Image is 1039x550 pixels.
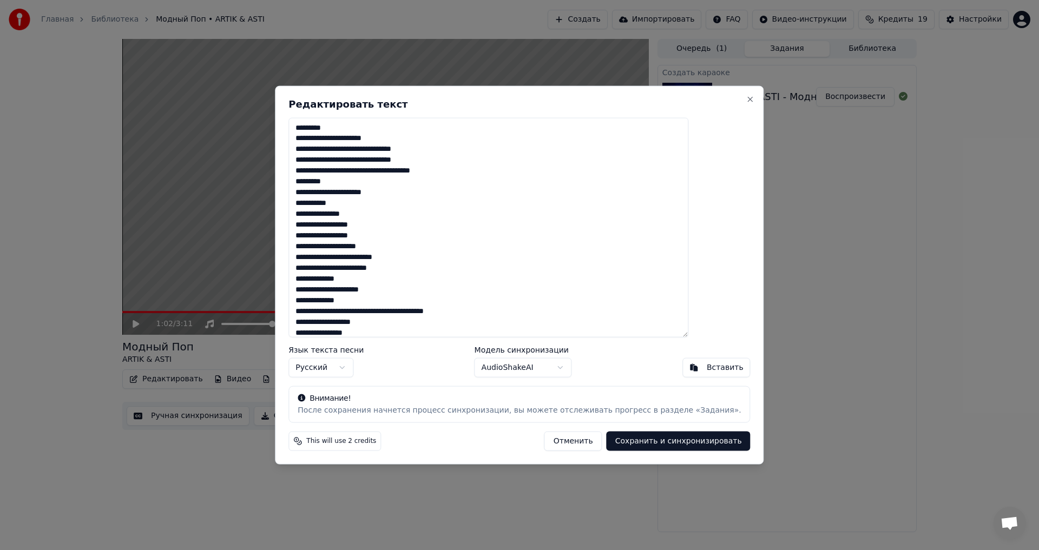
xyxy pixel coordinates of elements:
label: Язык текста песни [288,346,364,354]
button: Вставить [682,358,751,377]
label: Модель синхронизации [475,346,572,354]
div: Вставить [707,362,744,373]
span: This will use 2 credits [306,437,376,446]
div: Внимание! [298,393,741,404]
div: После сохранения начнется процесс синхронизации, вы можете отслеживать прогресс в разделе «Задания». [298,405,741,416]
button: Отменить [544,432,602,451]
button: Сохранить и синхронизировать [607,432,751,451]
h2: Редактировать текст [288,99,750,109]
